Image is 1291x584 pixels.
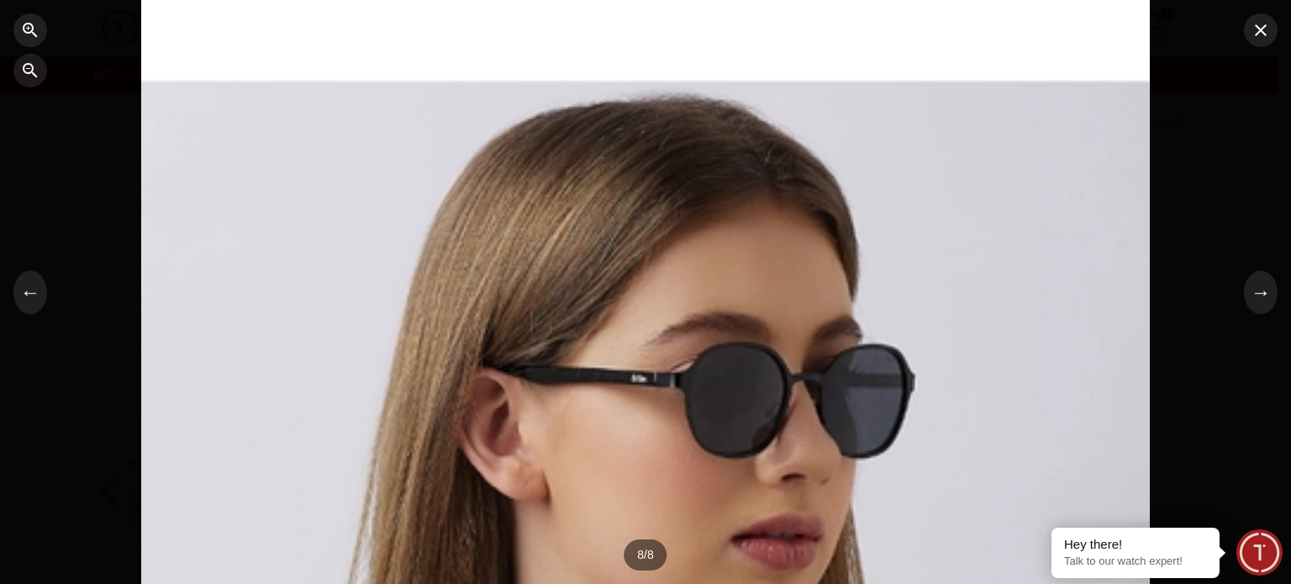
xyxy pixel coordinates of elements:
[1064,536,1207,553] div: Hey there!
[13,271,47,314] button: ←
[1244,271,1278,314] button: →
[1236,529,1283,576] div: Chat Widget
[624,539,667,571] div: 8 / 8
[1064,555,1207,569] p: Talk to our watch expert!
